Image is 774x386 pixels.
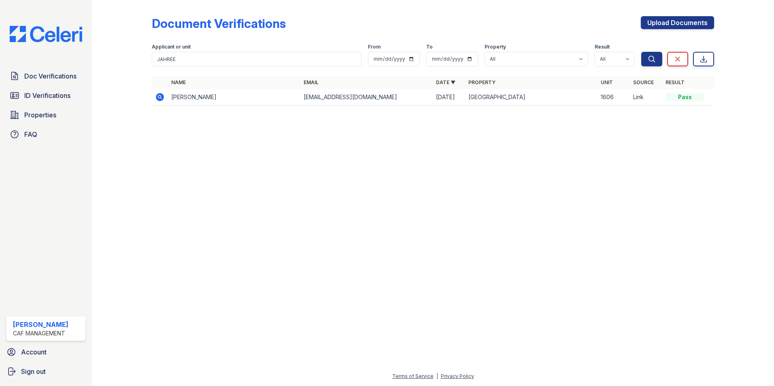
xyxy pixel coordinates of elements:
[433,89,465,106] td: [DATE]
[152,44,191,50] label: Applicant or unit
[392,373,434,379] a: Terms of Service
[24,71,77,81] span: Doc Verifications
[601,79,613,85] a: Unit
[304,79,319,85] a: Email
[6,126,85,142] a: FAQ
[666,93,704,101] div: Pass
[630,89,662,106] td: Link
[152,16,286,31] div: Document Verifications
[13,320,68,329] div: [PERSON_NAME]
[641,16,714,29] a: Upload Documents
[6,107,85,123] a: Properties
[13,329,68,337] div: CAF Management
[152,52,361,66] input: Search by name, email, or unit number
[436,373,438,379] div: |
[3,26,89,42] img: CE_Logo_Blue-a8612792a0a2168367f1c8372b55b34899dd931a85d93a1a3d3e32e68fde9ad4.png
[426,44,433,50] label: To
[598,89,630,106] td: 1606
[666,79,685,85] a: Result
[24,91,70,100] span: ID Verifications
[24,110,56,120] span: Properties
[168,89,300,106] td: [PERSON_NAME]
[368,44,381,50] label: From
[6,87,85,104] a: ID Verifications
[21,367,46,376] span: Sign out
[3,344,89,360] a: Account
[300,89,433,106] td: [EMAIL_ADDRESS][DOMAIN_NAME]
[633,79,654,85] a: Source
[595,44,610,50] label: Result
[485,44,506,50] label: Property
[3,363,89,380] a: Sign out
[21,347,47,357] span: Account
[468,79,495,85] a: Property
[24,129,37,139] span: FAQ
[441,373,474,379] a: Privacy Policy
[171,79,186,85] a: Name
[465,89,598,106] td: [GEOGRAPHIC_DATA]
[6,68,85,84] a: Doc Verifications
[436,79,455,85] a: Date ▼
